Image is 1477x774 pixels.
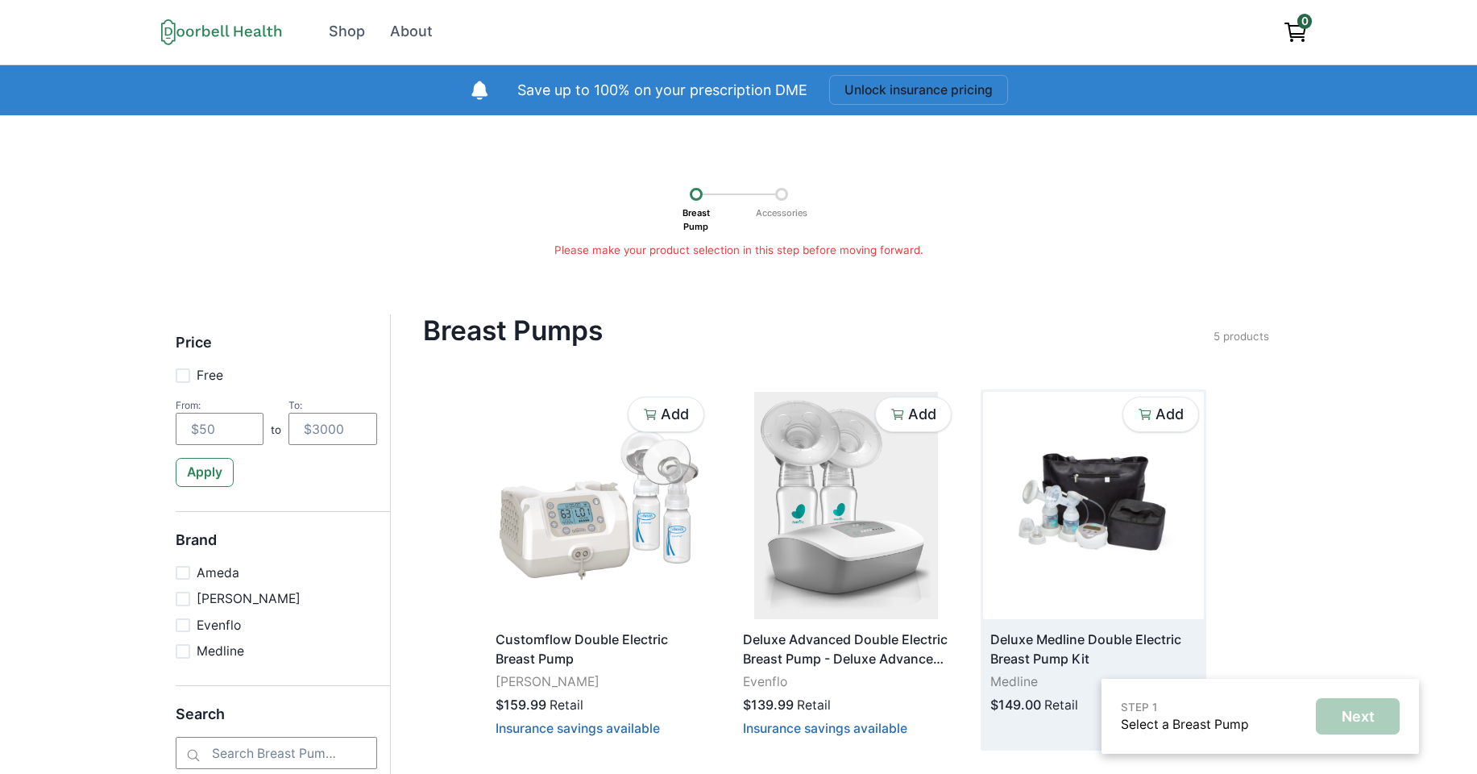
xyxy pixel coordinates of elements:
[197,564,239,583] p: Ameda
[550,696,583,715] p: Retail
[990,630,1197,668] p: Deluxe Medline Double Electric Breast Pump Kit
[271,422,281,445] p: to
[743,630,949,668] p: Deluxe Advanced Double Electric Breast Pump - Deluxe Advanced Double Electric Breast Pump
[1276,14,1316,50] a: View cart
[176,531,377,564] h5: Brand
[423,314,1214,347] h4: Breast Pumps
[743,721,907,736] button: Insurance savings available
[983,392,1204,619] img: 9os50jfgps5oa9wy78ytir68n9fc
[488,392,709,619] img: n5cxtj4n8fh8lu867ojklczjhbt3
[990,695,1041,714] p: $149.00
[1121,717,1249,732] a: Select a Breast Pump
[176,458,234,487] button: Apply
[990,672,1197,692] p: Medline
[488,392,709,748] a: Customflow Double Electric Breast Pump[PERSON_NAME]$159.99RetailInsurance savings available
[197,589,301,609] p: [PERSON_NAME]
[288,413,377,445] input: $3000
[875,397,952,433] button: Add
[197,366,223,385] p: Free
[176,413,264,445] input: $50
[197,616,241,635] p: Evenflo
[1214,328,1269,344] p: 5 products
[176,737,377,769] input: Search Breast Pumps
[829,75,1008,105] button: Unlock insurance pricing
[1316,698,1400,734] button: Next
[736,392,956,748] a: Deluxe Advanced Double Electric Breast Pump - Deluxe Advanced Double Electric Breast PumpEvenflo$...
[1297,14,1312,28] span: 0
[288,399,377,411] div: To:
[318,14,376,50] a: Shop
[1155,406,1184,423] p: Add
[496,721,660,736] button: Insurance savings available
[743,672,949,692] p: Evenflo
[908,406,936,423] p: Add
[496,695,546,714] p: $159.99
[1121,699,1249,715] p: STEP 1
[390,21,433,43] div: About
[1342,708,1375,726] p: Next
[380,14,444,50] a: About
[736,392,956,619] img: fzin0t1few8pe41icjkqlnikcovo
[176,334,377,366] h5: Price
[517,80,807,102] p: Save up to 100% on your prescription DME
[1044,696,1078,715] p: Retail
[56,242,1421,258] p: Please make your product selection in this step before moving forward.
[661,406,689,423] p: Add
[329,21,365,43] div: Shop
[983,392,1204,729] a: Deluxe Medline Double Electric Breast Pump KitMedline$149.00Retail
[743,695,794,714] p: $139.99
[176,399,264,411] div: From:
[496,630,702,668] p: Customflow Double Electric Breast Pump
[677,201,716,239] p: Breast Pump
[1122,397,1199,433] button: Add
[750,201,813,226] p: Accessories
[176,705,377,738] h5: Search
[628,397,704,433] button: Add
[496,672,702,692] p: [PERSON_NAME]
[197,642,244,661] p: Medline
[797,696,831,715] p: Retail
